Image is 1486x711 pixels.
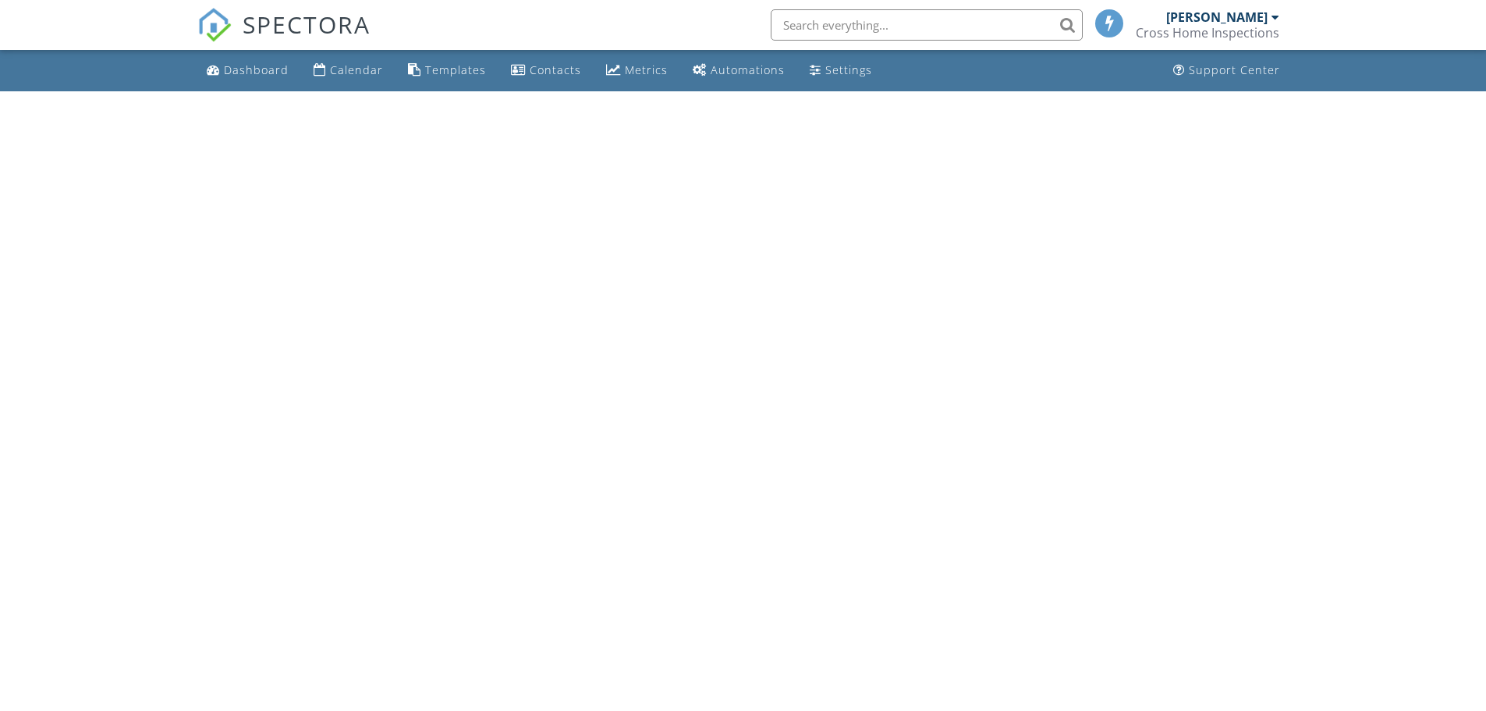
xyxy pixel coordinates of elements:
[1167,56,1286,85] a: Support Center
[1166,9,1268,25] div: [PERSON_NAME]
[402,56,492,85] a: Templates
[530,62,581,77] div: Contacts
[1189,62,1280,77] div: Support Center
[1136,25,1279,41] div: Cross Home Inspections
[505,56,587,85] a: Contacts
[425,62,486,77] div: Templates
[600,56,674,85] a: Metrics
[825,62,872,77] div: Settings
[330,62,383,77] div: Calendar
[771,9,1083,41] input: Search everything...
[200,56,295,85] a: Dashboard
[686,56,791,85] a: Automations (Basic)
[711,62,785,77] div: Automations
[197,8,232,42] img: The Best Home Inspection Software - Spectora
[224,62,289,77] div: Dashboard
[243,8,371,41] span: SPECTORA
[803,56,878,85] a: Settings
[197,21,371,54] a: SPECTORA
[625,62,668,77] div: Metrics
[307,56,389,85] a: Calendar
